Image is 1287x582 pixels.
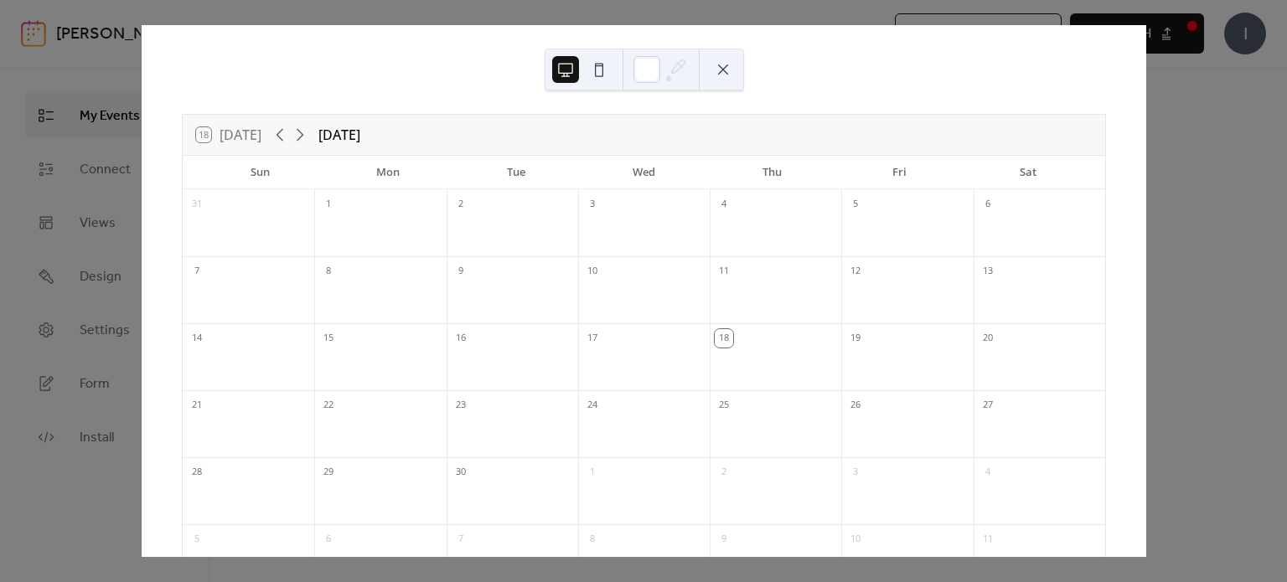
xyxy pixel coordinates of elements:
[319,329,338,348] div: 15
[708,156,836,189] div: Thu
[583,396,602,415] div: 24
[964,156,1092,189] div: Sat
[583,262,602,281] div: 10
[319,262,338,281] div: 8
[452,329,470,348] div: 16
[979,195,997,214] div: 6
[583,329,602,348] div: 17
[188,530,206,549] div: 5
[188,195,206,214] div: 31
[979,463,997,482] div: 4
[319,530,338,549] div: 6
[324,156,452,189] div: Mon
[319,396,338,415] div: 22
[715,329,733,348] div: 18
[846,530,865,549] div: 10
[715,530,733,549] div: 9
[188,329,206,348] div: 14
[836,156,964,189] div: Fri
[580,156,708,189] div: Wed
[452,396,470,415] div: 23
[452,156,580,189] div: Tue
[452,530,470,549] div: 7
[452,195,470,214] div: 2
[188,396,206,415] div: 21
[979,530,997,549] div: 11
[715,396,733,415] div: 25
[846,262,865,281] div: 12
[846,329,865,348] div: 19
[452,262,470,281] div: 9
[846,396,865,415] div: 26
[188,262,206,281] div: 7
[979,329,997,348] div: 20
[319,463,338,482] div: 29
[188,463,206,482] div: 28
[846,463,865,482] div: 3
[452,463,470,482] div: 30
[583,195,602,214] div: 3
[583,530,602,549] div: 8
[196,156,324,189] div: Sun
[715,195,733,214] div: 4
[979,396,997,415] div: 27
[846,195,865,214] div: 5
[583,463,602,482] div: 1
[319,195,338,214] div: 1
[979,262,997,281] div: 13
[715,262,733,281] div: 11
[318,125,360,145] div: [DATE]
[715,463,733,482] div: 2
